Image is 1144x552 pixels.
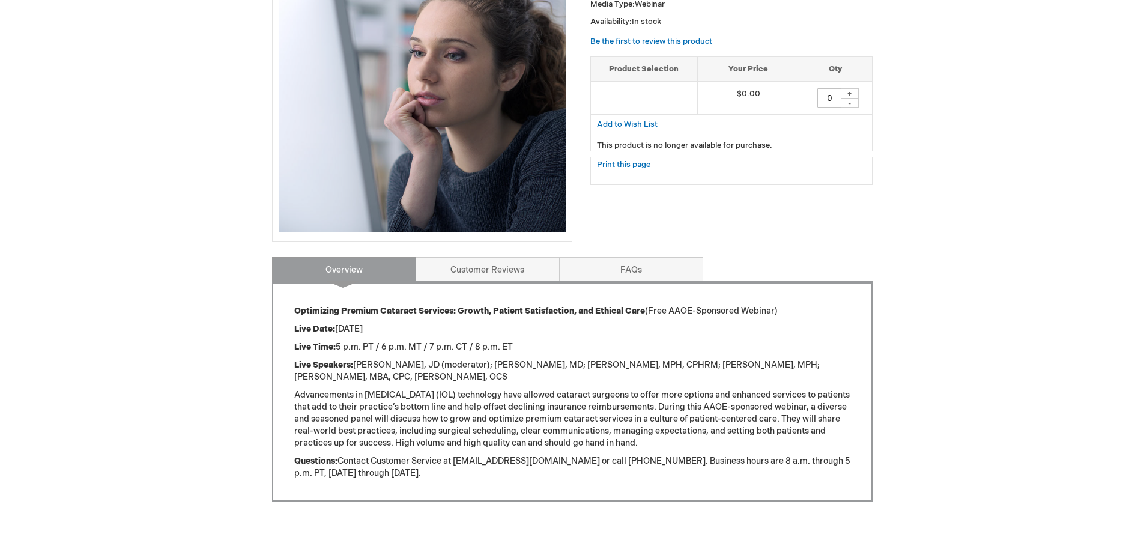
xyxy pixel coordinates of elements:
[294,306,645,316] strong: Optimizing Premium Cataract Services: Growth, Patient Satisfaction, and Ethical Care
[841,98,859,108] div: -
[841,88,859,99] div: +
[590,37,712,46] a: Be the first to review this product
[272,257,416,281] a: Overview
[590,16,873,28] p: Availability:
[697,56,799,82] th: Your Price
[294,305,850,317] p: (Free AAOE-Sponsored Webinar)
[591,56,698,82] th: Product Selection
[799,56,872,82] th: Qty
[294,324,335,334] strong: Live Date:
[697,82,799,115] td: $0.00
[559,257,703,281] a: FAQs
[294,455,850,479] p: Contact Customer Service at [EMAIL_ADDRESS][DOMAIN_NAME] or call [PHONE_NUMBER]. Business hours a...
[817,88,841,108] input: Qty
[294,360,353,370] strong: Live Speakers:
[632,17,661,26] span: In stock
[294,342,336,352] strong: Live Time:
[294,359,850,383] p: [PERSON_NAME], JD (moderator); [PERSON_NAME], MD; [PERSON_NAME], MPH, CPHRM; [PERSON_NAME], MPH; ...
[294,389,850,449] p: Advancements in [MEDICAL_DATA] (IOL) technology have allowed cataract surgeons to offer more opti...
[294,323,850,335] p: [DATE]
[294,341,850,353] p: 5 p.m. PT / 6 p.m. MT / 7 p.m. CT / 8 p.m. ET
[294,456,337,466] strong: Questions:
[597,119,658,129] a: Add to Wish List
[416,257,560,281] a: Customer Reviews
[597,140,866,151] p: This product is no longer available for purchase.
[597,157,650,172] a: Print this page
